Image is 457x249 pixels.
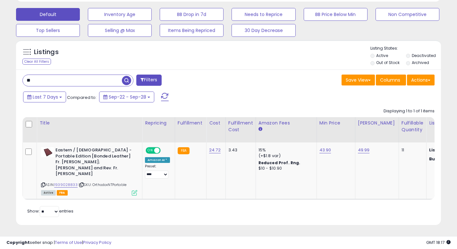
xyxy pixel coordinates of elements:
[258,166,312,171] div: $10 - $10.90
[258,147,312,153] div: 15%
[426,239,451,245] span: 2025-10-6 18:17 GMT
[160,24,224,37] button: Items Being Repriced
[83,239,111,245] a: Privacy Policy
[54,182,78,188] a: 1939028833
[376,53,388,58] label: Active
[145,120,172,126] div: Repricing
[178,147,190,154] small: FBA
[232,8,295,21] button: Needs to Reprice
[160,148,170,153] span: OFF
[380,77,400,83] span: Columns
[376,75,406,85] button: Columns
[412,60,429,65] label: Archived
[358,147,370,153] a: 49.99
[16,24,80,37] button: Top Sellers
[136,75,161,86] button: Filters
[258,120,314,126] div: Amazon Fees
[209,147,221,153] a: 24.72
[370,45,441,52] p: Listing States:
[209,120,223,126] div: Cost
[41,147,137,195] div: ASIN:
[258,126,262,132] small: Amazon Fees.
[22,59,51,65] div: Clear All Filters
[79,182,126,187] span: | SKU: OrthodoxNTPortable
[304,8,368,21] button: BB Price Below Min
[145,164,170,179] div: Preset:
[160,8,224,21] button: BB Drop in 7d
[376,8,439,21] button: Non Competitive
[55,239,82,245] a: Terms of Use
[6,239,30,245] strong: Copyright
[99,92,154,102] button: Sep-22 - Sep-28
[57,190,68,196] span: FBA
[88,8,152,21] button: Inventory Age
[6,240,111,246] div: seller snap | |
[402,120,424,133] div: Fulfillable Quantity
[27,208,73,214] span: Show: entries
[41,190,56,196] span: All listings currently available for purchase on Amazon
[376,60,400,65] label: Out of Stock
[412,53,436,58] label: Deactivated
[228,147,251,153] div: 3.43
[258,153,312,159] div: (+$1.8 var)
[384,108,435,114] div: Displaying 1 to 1 of 1 items
[23,92,66,102] button: Last 7 Days
[41,147,54,157] img: 311p-wExN2L._SL40_.jpg
[88,24,152,37] button: Selling @ Max
[319,147,331,153] a: 43.90
[16,8,80,21] button: Default
[178,120,204,126] div: Fulfillment
[228,120,253,133] div: Fulfillment Cost
[67,94,97,100] span: Compared to:
[407,75,435,85] button: Actions
[319,120,352,126] div: Min Price
[358,120,396,126] div: [PERSON_NAME]
[232,24,295,37] button: 30 Day Decrease
[258,160,300,165] b: Reduced Prof. Rng.
[33,94,58,100] span: Last 7 Days
[342,75,375,85] button: Save View
[55,147,133,179] b: Eastern / [DEMOGRAPHIC_DATA] - Portable Edition [Bonded Leather] Fr. [PERSON_NAME]; [PERSON_NAME]...
[402,147,421,153] div: 11
[39,120,140,126] div: Title
[146,148,154,153] span: ON
[145,157,170,163] div: Amazon AI *
[109,94,146,100] span: Sep-22 - Sep-28
[34,48,59,57] h5: Listings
